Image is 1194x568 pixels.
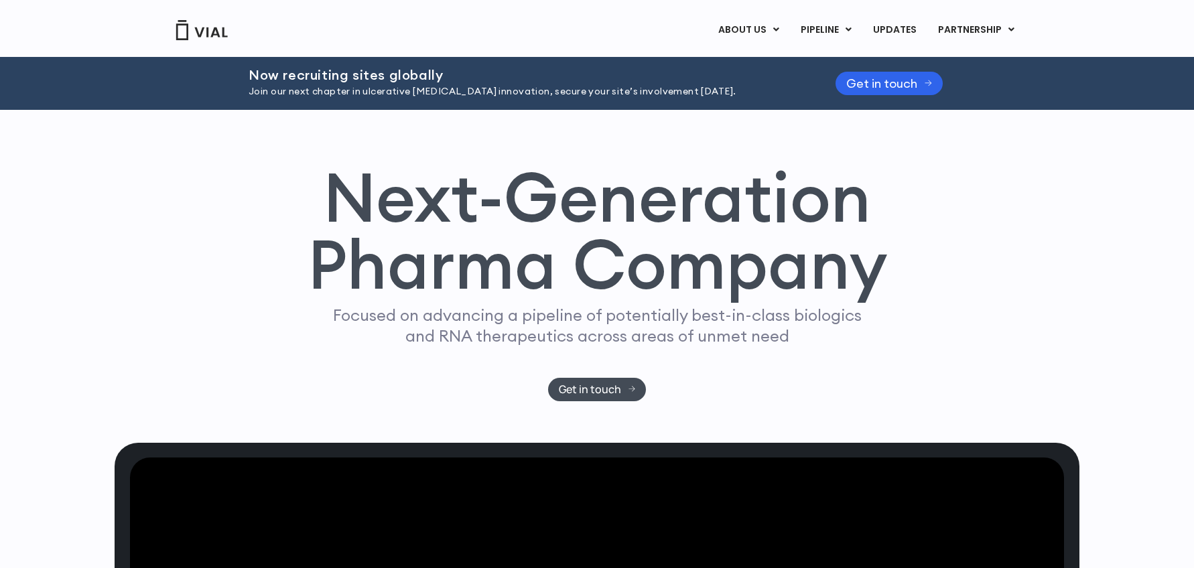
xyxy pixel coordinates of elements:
h2: Now recruiting sites globally [249,68,802,82]
p: Focused on advancing a pipeline of potentially best-in-class biologics and RNA therapeutics acros... [327,305,867,346]
img: Vial Logo [175,20,228,40]
a: PIPELINEMenu Toggle [790,19,862,42]
h1: Next-Generation Pharma Company [307,163,887,299]
a: UPDATES [862,19,927,42]
a: ABOUT USMenu Toggle [708,19,789,42]
a: Get in touch [836,72,943,95]
a: Get in touch [548,378,647,401]
a: PARTNERSHIPMenu Toggle [927,19,1025,42]
span: Get in touch [559,384,621,395]
p: Join our next chapter in ulcerative [MEDICAL_DATA] innovation, secure your site’s involvement [DA... [249,84,802,99]
span: Get in touch [846,78,917,88]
